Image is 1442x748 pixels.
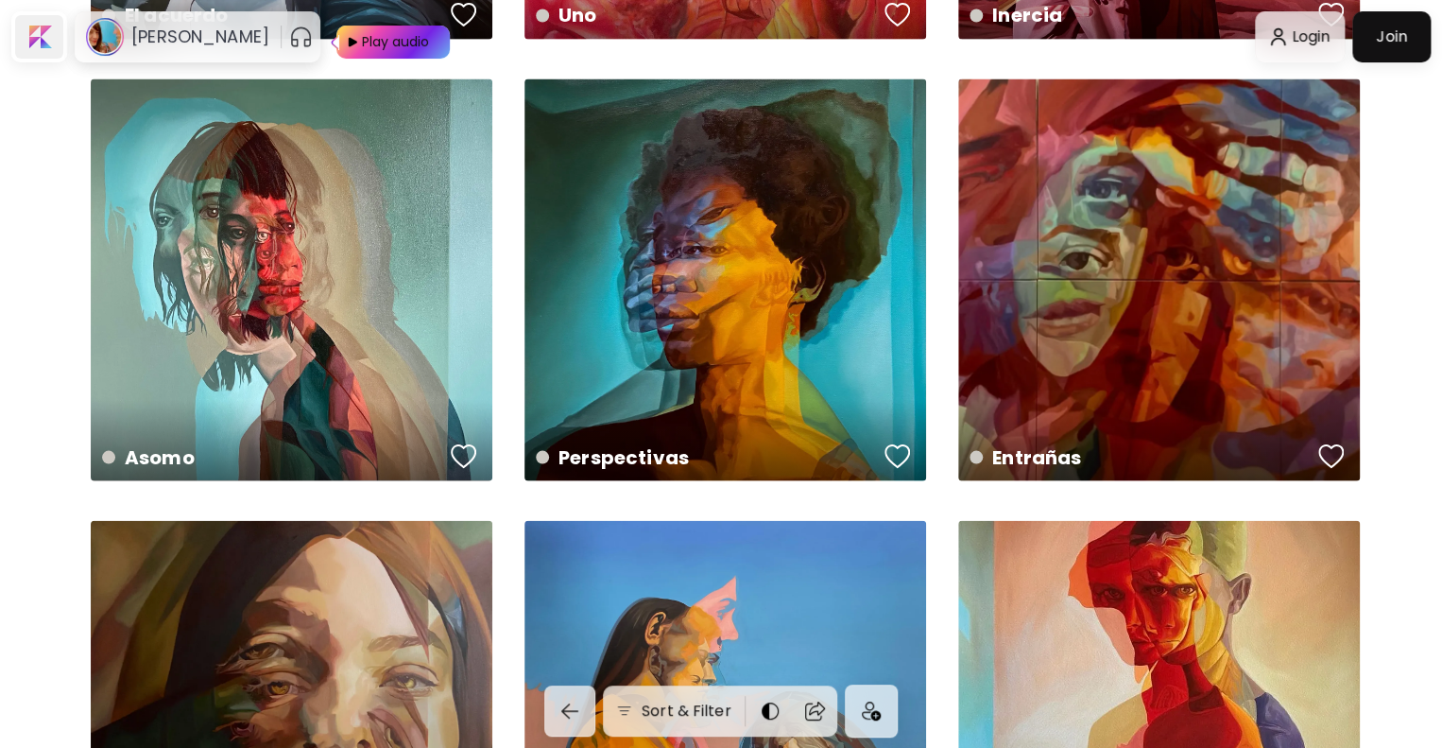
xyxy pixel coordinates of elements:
button: favorites [880,437,916,475]
h6: Sort & Filter [642,700,731,722]
a: Join [1352,11,1431,62]
h4: Uno [536,1,878,29]
button: favorites [446,437,482,475]
img: icon [862,702,881,721]
button: pauseOutline IconGradient Icon [289,22,313,52]
h4: Asomo [102,443,444,471]
button: favorites [1313,437,1349,475]
a: Perspectivasfavoriteshttps://cdn.kaleido.art/CDN/Artwork/146451/Primary/medium.webp?updated=652876 [524,78,926,480]
h4: Entrañas [970,443,1312,471]
img: Play [329,26,340,60]
img: Play [336,26,360,59]
a: back [544,686,603,737]
h4: El acuerdo [102,1,444,29]
h4: Inercia [970,1,1312,29]
a: Entrañasfavoriteshttps://cdn.kaleido.art/CDN/Artwork/146449/Primary/medium.webp?updated=652868 [958,78,1360,480]
h6: [PERSON_NAME] [131,26,269,48]
a: Asomofavoriteshttps://cdn.kaleido.art/CDN/Artwork/146453/Primary/medium.webp?updated=652884 [91,78,492,480]
img: back [558,700,581,722]
h4: Perspectivas [536,443,878,471]
button: back [544,686,595,737]
div: Play audio [360,26,431,59]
